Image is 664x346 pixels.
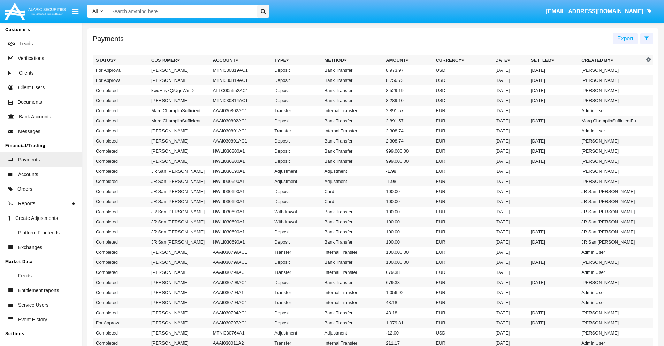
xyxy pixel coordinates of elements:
[433,55,493,66] th: Currency
[433,328,493,338] td: USD
[210,55,272,66] th: Account
[383,146,433,156] td: 999,000.00
[579,85,644,95] td: [PERSON_NAME]
[93,186,148,197] td: Completed
[322,55,383,66] th: Method
[19,69,34,77] span: Clients
[148,116,210,126] td: Marg ChamplinSufficientFunds
[18,84,45,91] span: Client Users
[528,95,579,106] td: [DATE]
[210,298,272,308] td: AAAI030794AC1
[322,267,383,277] td: Internal Transfer
[493,217,528,227] td: [DATE]
[433,217,493,227] td: EUR
[579,308,644,318] td: [PERSON_NAME]
[93,217,148,227] td: Completed
[210,267,272,277] td: AAAI030798AC1
[272,55,321,66] th: Type
[148,166,210,176] td: JR San [PERSON_NAME]
[322,308,383,318] td: Bank Transfer
[210,136,272,146] td: AAAI030801AC1
[433,257,493,267] td: EUR
[210,197,272,207] td: HWLI030690A1
[322,136,383,146] td: Bank Transfer
[579,186,644,197] td: JR San [PERSON_NAME]
[383,328,433,338] td: -12.00
[579,318,644,328] td: [PERSON_NAME]
[528,277,579,287] td: [DATE]
[433,65,493,75] td: USD
[93,55,148,66] th: Status
[493,227,528,237] td: [DATE]
[528,227,579,237] td: [DATE]
[579,197,644,207] td: JR San [PERSON_NAME]
[493,126,528,136] td: [DATE]
[433,75,493,85] td: USD
[148,176,210,186] td: JR San [PERSON_NAME]
[322,217,383,227] td: Bank Transfer
[493,298,528,308] td: [DATE]
[433,106,493,116] td: EUR
[383,75,433,85] td: 8,756.73
[148,287,210,298] td: [PERSON_NAME]
[617,36,633,41] span: Export
[3,1,67,22] img: Logo image
[272,146,321,156] td: Deposit
[433,176,493,186] td: EUR
[528,146,579,156] td: [DATE]
[493,318,528,328] td: [DATE]
[93,136,148,146] td: Completed
[93,197,148,207] td: Completed
[148,75,210,85] td: [PERSON_NAME]
[93,267,148,277] td: Completed
[272,217,321,227] td: Withdrawal
[210,166,272,176] td: HWLI030690A1
[272,308,321,318] td: Deposit
[148,247,210,257] td: [PERSON_NAME]
[148,95,210,106] td: [PERSON_NAME]
[383,267,433,277] td: 679.38
[18,301,48,309] span: Service Users
[579,257,644,267] td: [PERSON_NAME]
[322,75,383,85] td: Bank Transfer
[148,267,210,277] td: [PERSON_NAME]
[272,65,321,75] td: Deposit
[322,186,383,197] td: Card
[93,65,148,75] td: For Approval
[210,85,272,95] td: ATTC005552AC1
[93,277,148,287] td: Completed
[579,136,644,146] td: [PERSON_NAME]
[433,95,493,106] td: USD
[383,298,433,308] td: 43.18
[383,116,433,126] td: 2,891.57
[93,287,148,298] td: Completed
[108,5,255,18] input: Search
[493,207,528,217] td: [DATE]
[383,207,433,217] td: 100.00
[322,197,383,207] td: Card
[546,8,643,14] span: [EMAIL_ADDRESS][DOMAIN_NAME]
[272,166,321,176] td: Adjustment
[528,85,579,95] td: [DATE]
[272,95,321,106] td: Deposit
[18,156,40,163] span: Payments
[493,156,528,166] td: [DATE]
[433,237,493,247] td: EUR
[579,287,644,298] td: Admin User
[579,156,644,166] td: [PERSON_NAME]
[17,99,42,106] span: Documents
[528,156,579,166] td: [DATE]
[18,316,47,323] span: Event History
[579,126,644,136] td: Admin User
[148,55,210,66] th: Customer
[148,318,210,328] td: [PERSON_NAME]
[272,176,321,186] td: Adjustment
[272,318,321,328] td: Deposit
[528,318,579,328] td: [DATE]
[579,55,644,66] th: Created By
[322,166,383,176] td: Adjustment
[579,106,644,116] td: Admin User
[383,136,433,146] td: 2,308.74
[148,126,210,136] td: [PERSON_NAME]
[383,95,433,106] td: 8,289.10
